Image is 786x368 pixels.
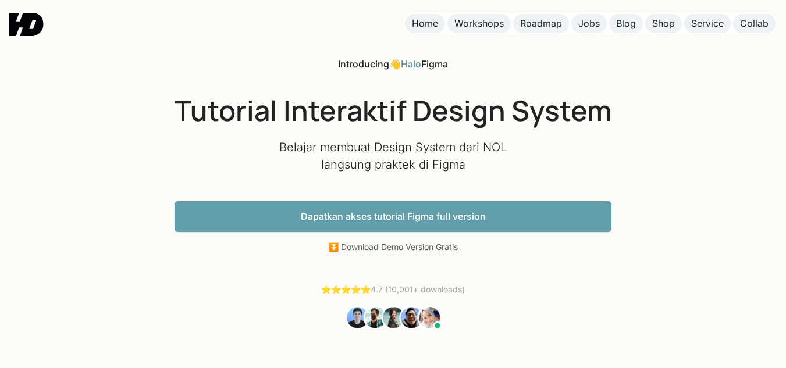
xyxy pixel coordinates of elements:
img: Students Tutorial Belajar UI Design dari NOL Figma HaloFigma [345,305,441,330]
a: Service [684,14,731,33]
a: Collab [733,14,776,33]
a: Workshops [447,14,511,33]
div: Home [412,17,438,30]
div: Collab [740,17,769,30]
a: Dapatkan akses tutorial Figma full version [175,201,611,232]
a: Jobs [571,14,607,33]
a: Shop [645,14,682,33]
div: Service [691,17,724,30]
a: Blog [609,14,643,33]
div: Workshops [454,17,504,30]
div: Blog [616,17,636,30]
h1: Tutorial Interaktif Design System [175,94,611,127]
div: Shop [652,17,675,30]
a: Roadmap [513,14,569,33]
a: ⭐️⭐️⭐️⭐️⭐️ [321,284,371,294]
span: Figma [421,58,448,70]
div: Jobs [578,17,600,30]
div: 4.7 (10,001+ downloads) [321,284,465,296]
a: Halo [401,58,421,70]
div: Roadmap [520,17,562,30]
a: ⏬ Download Demo Version Gratis [329,242,458,252]
a: Home [405,14,445,33]
p: Belajar membuat Design System dari NOL langsung praktek di Figma [277,138,510,173]
div: 👋 [338,58,448,70]
span: Introducing [338,58,389,70]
